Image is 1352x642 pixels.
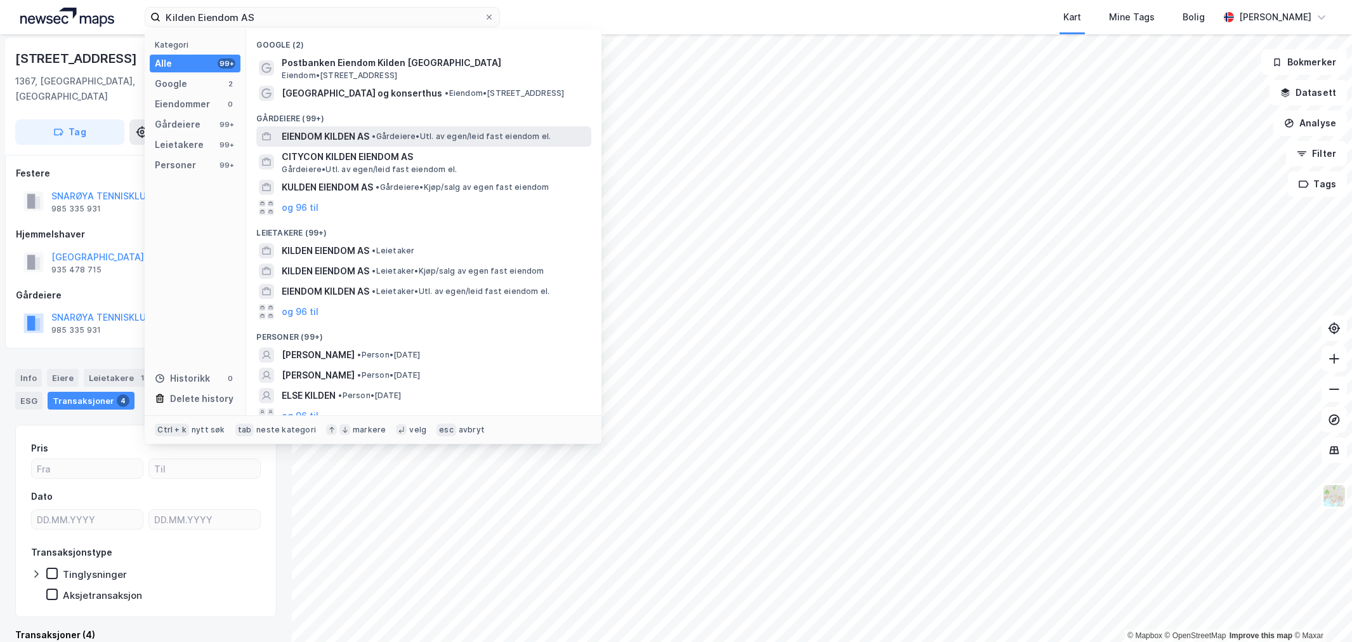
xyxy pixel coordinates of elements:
[282,149,586,164] span: CITYCON KILDEN EIENDOM AS
[372,266,376,276] span: •
[357,350,361,359] span: •
[1273,110,1347,136] button: Analyse
[372,246,414,256] span: Leietaker
[372,246,376,255] span: •
[47,369,79,387] div: Eiere
[282,164,457,175] span: Gårdeiere • Utl. av egen/leid fast eiendom el.
[282,264,369,279] span: KILDEN EIENDOM AS
[155,371,210,386] div: Historikk
[436,424,456,436] div: esc
[338,391,342,400] span: •
[459,425,485,435] div: avbryt
[282,243,369,258] span: KILDEN EIENDOM AS
[63,568,127,580] div: Tinglysninger
[225,373,235,384] div: 0
[218,58,235,69] div: 99+
[246,322,601,345] div: Personer (99+)
[192,425,225,435] div: nytt søk
[372,131,551,142] span: Gårdeiere • Utl. av egen/leid fast eiendom el.
[372,131,376,141] span: •
[218,160,235,170] div: 99+
[32,459,143,478] input: Fra
[218,140,235,150] div: 99+
[282,129,369,144] span: EIENDOM KILDEN AS
[1165,631,1226,640] a: OpenStreetMap
[155,56,172,71] div: Alle
[63,589,142,601] div: Aksjetransaksjon
[246,104,601,126] div: Gårdeiere (99+)
[15,48,140,69] div: [STREET_ADDRESS]
[1183,10,1205,25] div: Bolig
[225,99,235,109] div: 0
[445,88,449,98] span: •
[161,8,484,27] input: Søk på adresse, matrikkel, gårdeiere, leietakere eller personer
[282,200,318,215] button: og 96 til
[282,304,318,319] button: og 96 til
[1286,141,1347,166] button: Filter
[1239,10,1311,25] div: [PERSON_NAME]
[282,70,397,81] span: Eiendom • [STREET_ADDRESS]
[1270,80,1347,105] button: Datasett
[282,388,336,403] span: ELSE KILDEN
[282,180,373,195] span: KULDEN EIENDOM AS
[84,369,154,387] div: Leietakere
[170,391,233,406] div: Delete history
[282,347,355,363] span: [PERSON_NAME]
[31,441,48,456] div: Pris
[357,370,361,380] span: •
[117,394,129,407] div: 4
[338,391,401,401] span: Person • [DATE]
[155,76,187,91] div: Google
[282,368,355,383] span: [PERSON_NAME]
[149,459,260,478] input: Til
[235,424,254,436] div: tab
[155,40,240,50] div: Kategori
[136,371,149,384] div: 1
[1289,581,1352,642] div: Kontrollprogram for chat
[256,425,316,435] div: neste kategori
[155,137,204,152] div: Leietakere
[282,284,369,299] span: EIENDOM KILDEN AS
[282,55,586,70] span: Postbanken Eiendom Kilden [GEOGRAPHIC_DATA]
[1289,581,1352,642] iframe: Chat Widget
[445,88,564,98] span: Eiendom • [STREET_ADDRESS]
[16,166,276,181] div: Festere
[282,408,318,424] button: og 96 til
[246,218,601,241] div: Leietakere (99+)
[32,510,143,529] input: DD.MM.YYYY
[16,288,276,303] div: Gårdeiere
[15,119,124,145] button: Tag
[1288,171,1347,197] button: Tags
[1063,10,1081,25] div: Kart
[51,265,102,275] div: 935 478 715
[155,157,196,173] div: Personer
[225,79,235,89] div: 2
[372,266,544,276] span: Leietaker • Kjøp/salg av egen fast eiendom
[51,325,101,335] div: 985 335 931
[15,74,177,104] div: 1367, [GEOGRAPHIC_DATA], [GEOGRAPHIC_DATA]
[372,286,376,296] span: •
[409,425,426,435] div: velg
[149,510,260,529] input: DD.MM.YYYY
[15,369,42,387] div: Info
[15,392,43,410] div: ESG
[372,286,549,297] span: Leietaker • Utl. av egen/leid fast eiendom el.
[218,119,235,130] div: 99+
[16,227,276,242] div: Hjemmelshaver
[1127,631,1162,640] a: Mapbox
[282,86,442,101] span: [GEOGRAPHIC_DATA] og konserthus
[155,97,210,112] div: Eiendommer
[357,370,420,380] span: Person • [DATE]
[155,424,189,436] div: Ctrl + k
[246,30,601,53] div: Google (2)
[376,182,379,192] span: •
[155,117,200,132] div: Gårdeiere
[20,8,114,27] img: logo.a4113a55bc3d86da70a041830d287a7e.svg
[48,392,135,410] div: Transaksjoner
[1109,10,1155,25] div: Mine Tags
[1322,484,1346,508] img: Z
[31,489,53,504] div: Dato
[1230,631,1292,640] a: Improve this map
[31,545,112,560] div: Transaksjonstype
[1261,50,1347,75] button: Bokmerker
